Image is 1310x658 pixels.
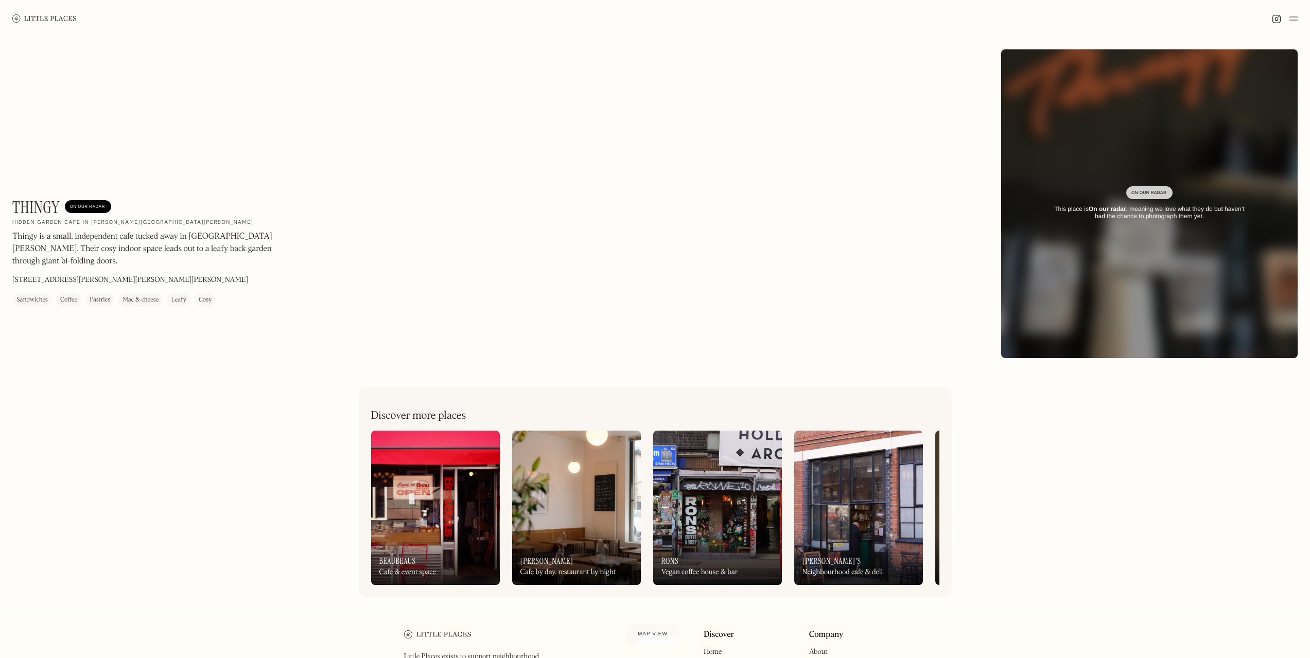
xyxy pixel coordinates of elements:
div: Leafy [171,295,186,305]
a: [PERSON_NAME]'sNeighbourhood cafe & deli [794,431,923,585]
div: This place is , meaning we love what they do but haven’t had the chance to photograph them yet. [1049,205,1250,220]
a: Discover [704,630,734,640]
strong: On our radar [1089,205,1126,212]
a: 21 SidItalian coffee shop & bakery [935,431,1064,585]
p: Thingy is a small, independent cafe tucked away in [GEOGRAPHIC_DATA] [PERSON_NAME]. Their cosy in... [12,230,290,268]
h3: Rons [661,556,679,566]
h2: Hidden garden cafe in [PERSON_NAME][GEOGRAPHIC_DATA][PERSON_NAME] [12,219,253,226]
h3: BeauBeaus [379,556,416,566]
p: [STREET_ADDRESS][PERSON_NAME][PERSON_NAME][PERSON_NAME] [12,275,248,286]
div: Cafe & event space [379,568,436,577]
a: Home [704,648,722,655]
div: On Our Radar [70,202,106,212]
span: Map view [638,631,668,637]
a: [PERSON_NAME]Cafe by day, restaurant by night [512,431,641,585]
a: BeauBeausCafe & event space [371,431,500,585]
h3: [PERSON_NAME]'s [802,556,861,566]
div: Neighbourhood cafe & deli [802,568,883,577]
div: Cosy [199,295,212,305]
a: Map view [625,623,680,646]
div: Pastries [90,295,110,305]
div: Cafe by day, restaurant by night [520,568,616,577]
div: Mac & cheese [123,295,159,305]
h1: Thingy [12,198,60,217]
a: RonsVegan coffee house & bar [653,431,782,585]
div: Sandwiches [16,295,48,305]
a: About [809,648,828,655]
h2: Discover more places [371,410,466,422]
div: Coffee [60,295,77,305]
div: On Our Radar [1131,188,1167,198]
div: Vegan coffee house & bar [661,568,738,577]
a: Company [809,630,844,640]
h3: [PERSON_NAME] [520,556,573,566]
